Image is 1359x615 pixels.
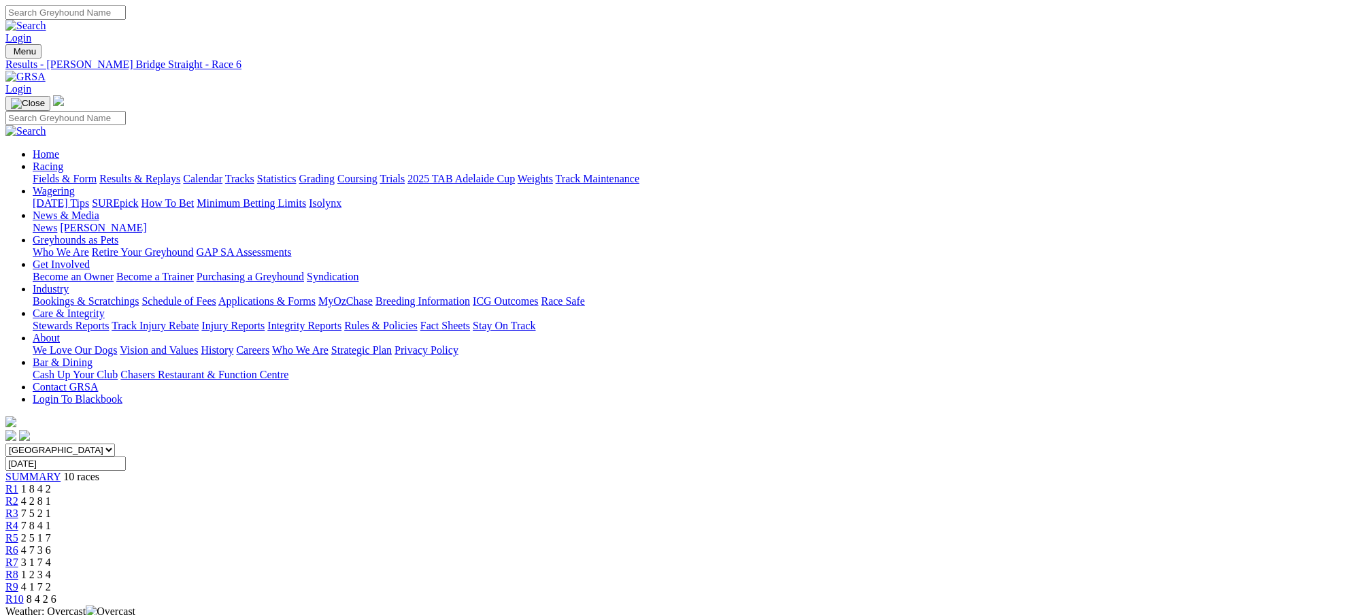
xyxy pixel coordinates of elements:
[33,369,118,380] a: Cash Up Your Club
[5,125,46,137] img: Search
[344,320,418,331] a: Rules & Policies
[337,173,377,184] a: Coursing
[395,344,458,356] a: Privacy Policy
[318,295,373,307] a: MyOzChase
[21,495,51,507] span: 4 2 8 1
[21,569,51,580] span: 1 2 3 4
[5,483,18,495] a: R1
[141,197,195,209] a: How To Bet
[21,520,51,531] span: 7 8 4 1
[5,111,126,125] input: Search
[99,173,180,184] a: Results & Replays
[375,295,470,307] a: Breeding Information
[33,320,109,331] a: Stewards Reports
[5,581,18,593] a: R9
[331,344,392,356] a: Strategic Plan
[33,259,90,270] a: Get Involved
[33,234,118,246] a: Greyhounds as Pets
[5,495,18,507] a: R2
[33,344,117,356] a: We Love Our Dogs
[5,83,31,95] a: Login
[33,381,98,393] a: Contact GRSA
[27,593,56,605] span: 8 4 2 6
[33,307,105,319] a: Care & Integrity
[33,173,97,184] a: Fields & Form
[5,471,61,482] a: SUMMARY
[112,320,199,331] a: Track Injury Rebate
[33,295,139,307] a: Bookings & Scratchings
[225,173,254,184] a: Tracks
[541,295,584,307] a: Race Safe
[120,344,198,356] a: Vision and Values
[33,356,93,368] a: Bar & Dining
[556,173,639,184] a: Track Maintenance
[5,96,50,111] button: Toggle navigation
[33,222,57,233] a: News
[33,369,1354,381] div: Bar & Dining
[116,271,194,282] a: Become a Trainer
[5,556,18,568] a: R7
[201,344,233,356] a: History
[33,271,114,282] a: Become an Owner
[33,246,89,258] a: Who We Are
[197,246,292,258] a: GAP SA Assessments
[473,295,538,307] a: ICG Outcomes
[197,271,304,282] a: Purchasing a Greyhound
[33,197,89,209] a: [DATE] Tips
[120,369,288,380] a: Chasers Restaurant & Function Centre
[307,271,358,282] a: Syndication
[33,161,63,172] a: Racing
[19,430,30,441] img: twitter.svg
[33,283,69,295] a: Industry
[33,344,1354,356] div: About
[33,210,99,221] a: News & Media
[5,20,46,32] img: Search
[5,59,1354,71] a: Results - [PERSON_NAME] Bridge Straight - Race 6
[5,430,16,441] img: facebook.svg
[141,295,216,307] a: Schedule of Fees
[33,393,122,405] a: Login To Blackbook
[5,456,126,471] input: Select date
[420,320,470,331] a: Fact Sheets
[272,344,329,356] a: Who We Are
[5,593,24,605] a: R10
[5,416,16,427] img: logo-grsa-white.png
[5,508,18,519] a: R3
[309,197,341,209] a: Isolynx
[5,520,18,531] a: R4
[53,95,64,106] img: logo-grsa-white.png
[267,320,341,331] a: Integrity Reports
[33,173,1354,185] div: Racing
[5,544,18,556] a: R6
[33,332,60,344] a: About
[5,532,18,544] a: R5
[33,197,1354,210] div: Wagering
[92,246,194,258] a: Retire Your Greyhound
[33,320,1354,332] div: Care & Integrity
[299,173,335,184] a: Grading
[473,320,535,331] a: Stay On Track
[33,271,1354,283] div: Get Involved
[257,173,297,184] a: Statistics
[33,222,1354,234] div: News & Media
[21,508,51,519] span: 7 5 2 1
[33,148,59,160] a: Home
[21,556,51,568] span: 3 1 7 4
[380,173,405,184] a: Trials
[21,581,51,593] span: 4 1 7 2
[63,471,99,482] span: 10 races
[236,344,269,356] a: Careers
[14,46,36,56] span: Menu
[218,295,316,307] a: Applications & Forms
[11,98,45,109] img: Close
